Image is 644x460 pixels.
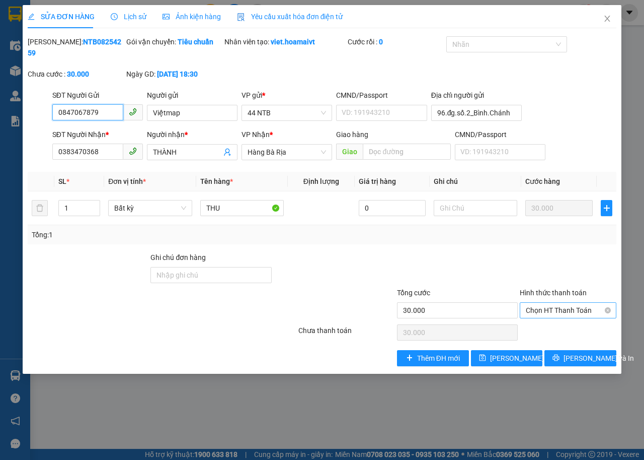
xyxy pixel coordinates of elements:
div: Nhân viên tạo: [224,36,346,47]
span: Tổng cước [397,289,430,297]
span: clock-circle [111,13,118,20]
span: Yêu cầu xuất hóa đơn điện tử [237,13,343,21]
div: 30.000 [8,53,80,65]
span: user-add [223,148,231,156]
span: picture [163,13,170,20]
span: 44 NTB [248,105,326,120]
div: 44 NTB [9,9,79,21]
span: save [479,354,486,362]
span: SL [58,177,66,185]
div: 0903226155 [9,33,79,47]
span: [PERSON_NAME] và In [563,353,634,364]
div: CMND/Passport [455,129,545,140]
span: Hàng Bà Rịa [248,145,326,160]
span: Nhận: [86,10,110,20]
div: SĐT Người Nhận [52,129,143,140]
div: Người nhận [147,129,237,140]
b: Tiêu chuẩn [178,38,213,46]
input: Ghi Chú [434,200,517,216]
span: Tên hàng [200,177,233,185]
div: Chưa thanh toán [297,325,396,343]
b: 0 [379,38,383,46]
span: close-circle [605,307,611,313]
span: plus [406,354,413,362]
span: close [603,15,611,23]
input: Địa chỉ của người gửi [431,105,522,121]
span: R : [8,54,17,64]
button: plusThêm ĐH mới [397,350,469,366]
img: icon [237,13,245,21]
div: [PERSON_NAME]: [28,36,124,58]
b: [DATE] 18:30 [157,70,198,78]
span: SL [102,70,115,84]
button: printer[PERSON_NAME] và In [544,350,616,366]
div: Cước rồi : [348,36,444,47]
b: 30.000 [67,70,89,78]
div: Địa chỉ người gửi [431,90,522,101]
div: Tổng: 1 [32,229,250,240]
span: [PERSON_NAME] thay đổi [490,353,571,364]
button: Close [593,5,621,33]
span: Gửi: [9,10,24,20]
div: Gói vận chuyển: [126,36,223,47]
span: SỬA ĐƠN HÀNG [28,13,95,21]
button: plus [601,200,612,216]
div: VP gửi [242,90,332,101]
div: Bình Giã [86,9,156,21]
input: 0 [525,200,593,216]
label: Hình thức thanh toán [520,289,587,297]
span: VP Nhận [242,130,270,139]
input: Ghi chú đơn hàng [150,267,272,283]
span: Đơn vị tính [108,177,146,185]
input: Dọc đường [363,144,450,160]
span: Cước hàng [525,177,560,185]
span: Định lượng [303,177,339,185]
th: Ghi chú [430,172,521,191]
span: phone [129,147,137,155]
div: Tên hàng: HO SO ( : 1 ) [9,71,156,84]
b: viet.hoamaivt [271,38,315,46]
div: Ngày GD: [126,69,223,80]
input: VD: Bàn, Ghế [200,200,284,216]
label: Ghi chú đơn hàng [150,253,206,261]
div: 0828556377 [86,33,156,47]
span: Giá trị hàng [359,177,396,185]
span: Bất kỳ [114,201,186,216]
span: Thêm ĐH mới [417,353,460,364]
span: Giao [336,144,363,160]
div: Chưa cước : [28,69,124,80]
div: Người gửi [147,90,237,101]
span: Ảnh kiện hàng [163,13,221,21]
span: plus [601,204,612,212]
button: delete [32,200,48,216]
div: PHUONG [9,21,79,33]
span: Chọn HT Thanh Toán [526,303,610,318]
span: printer [552,354,559,362]
span: edit [28,13,35,20]
div: SĐT Người Gửi [52,90,143,101]
span: Lịch sử [111,13,146,21]
div: CMND/Passport [336,90,427,101]
span: Giao hàng [336,130,368,139]
div: LINH [86,21,156,33]
button: save[PERSON_NAME] thay đổi [471,350,543,366]
span: phone [129,108,137,116]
